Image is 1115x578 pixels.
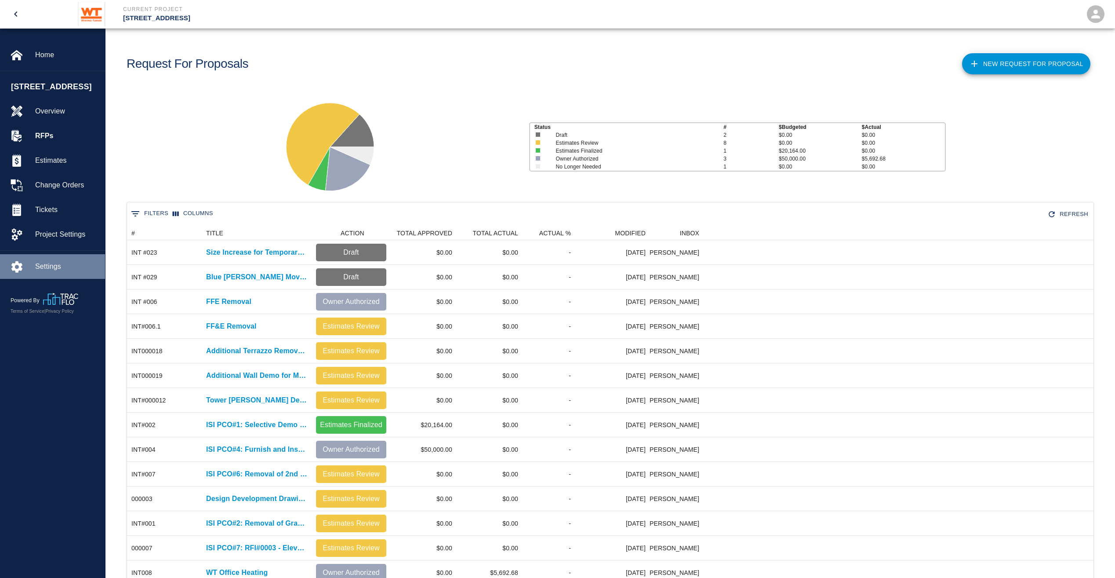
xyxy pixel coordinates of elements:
div: TOTAL APPROVED [397,226,452,240]
p: $0.00 [862,163,945,171]
div: $0.00 [457,487,523,511]
div: MODIFIED [575,226,650,240]
div: $0.00 [391,265,457,289]
div: # [131,226,135,240]
div: INT#006.1 [131,322,161,331]
div: - [523,363,575,388]
div: [PERSON_NAME] [650,363,704,388]
a: Additional Terrazzo Removal not Shown on Drawings [206,346,307,356]
div: TOTAL ACTUAL [473,226,518,240]
div: ACTUAL % [523,226,575,240]
div: TITLE [202,226,312,240]
div: ACTUAL % [539,226,571,240]
p: Estimates Review [320,543,383,553]
span: [STREET_ADDRESS] [11,81,101,93]
a: Tower [PERSON_NAME] Demolition [206,395,307,406]
p: [STREET_ADDRESS] [123,13,605,23]
p: $50,000.00 [779,155,862,163]
div: $0.00 [391,511,457,536]
span: Project Settings [35,229,98,240]
div: Refresh the list [1046,207,1092,222]
div: $0.00 [457,413,523,437]
div: - [523,413,575,437]
div: TITLE [206,226,223,240]
img: Whiting-Turner [78,2,105,26]
div: [DATE] [575,511,650,536]
div: INT#002 [131,421,156,429]
p: ISI PCO#2: Removal of Granite Panel ILO Pre-Cast [206,518,307,529]
div: # [127,226,202,240]
div: - [523,339,575,363]
span: Overview [35,106,98,117]
div: INT000019 [131,371,163,380]
p: Owner Authorized [556,155,672,163]
div: [PERSON_NAME] [650,462,704,487]
p: 1 [723,147,779,155]
a: FF&E Removal [206,321,257,332]
p: Estimates Finalized [556,147,672,155]
a: ISI PCO#4: Furnish and Install Roof Guardrails [206,444,307,455]
div: INT008 [131,568,152,577]
div: INT #029 [131,273,157,282]
div: [PERSON_NAME] [650,536,704,560]
div: [DATE] [575,388,650,413]
div: - [523,289,575,314]
p: Estimates Finalized [320,420,383,430]
p: Draft [556,131,672,139]
span: RFPs [35,131,98,141]
p: Current Project [123,5,605,13]
div: MODIFIED [615,226,646,240]
div: $0.00 [457,289,523,314]
div: $0.00 [391,462,457,487]
div: $20,164.00 [391,413,457,437]
div: [PERSON_NAME] [650,437,704,462]
a: ISI PCO#7: RFI#0003 - Elevator Pop-up Beam Conflict [206,543,307,553]
button: Refresh [1046,207,1092,222]
div: [PERSON_NAME] [650,487,704,511]
p: Estimates Review [320,518,383,529]
p: $ Budgeted [779,123,862,131]
img: TracFlo [43,293,78,305]
div: Chat Widget [1071,536,1115,578]
div: $0.00 [457,536,523,560]
span: | [44,309,46,314]
a: Blue [PERSON_NAME] Move Temporary Wall [206,272,307,282]
div: [PERSON_NAME] [650,388,704,413]
p: $ Actual [862,123,945,131]
div: $0.00 [391,314,457,339]
p: $0.00 [779,163,862,171]
p: Estimates Review [320,346,383,356]
p: ISI PCO#1: Selective Demo of Elevator #4 Cap [206,420,307,430]
div: ACTION [341,226,364,240]
p: Owner Authorized [320,444,383,455]
div: - [523,265,575,289]
p: Owner Authorized [320,567,383,578]
div: [PERSON_NAME] [650,339,704,363]
span: Home [35,50,98,60]
span: Estimates [35,155,98,166]
p: Draft [320,272,383,282]
a: Size Increase for Temporary Wall Studs and Track [206,247,307,258]
p: Design Development Drawings (C&S) Issued [DATE]. [206,494,307,504]
p: Estimates Review [556,139,672,147]
a: WT Office Heating [206,567,268,578]
div: $0.00 [457,363,523,388]
p: $5,692.68 [862,155,945,163]
p: Estimates Review [320,395,383,406]
div: [DATE] [575,437,650,462]
div: - [523,314,575,339]
div: $0.00 [457,437,523,462]
div: INT #023 [131,248,157,257]
div: $0.00 [391,240,457,265]
div: [DATE] [575,314,650,339]
div: INT000018 [131,347,163,355]
div: - [523,487,575,511]
p: Estimates Review [320,469,383,479]
p: # [723,123,779,131]
div: - [523,462,575,487]
div: INT#001 [131,519,156,528]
